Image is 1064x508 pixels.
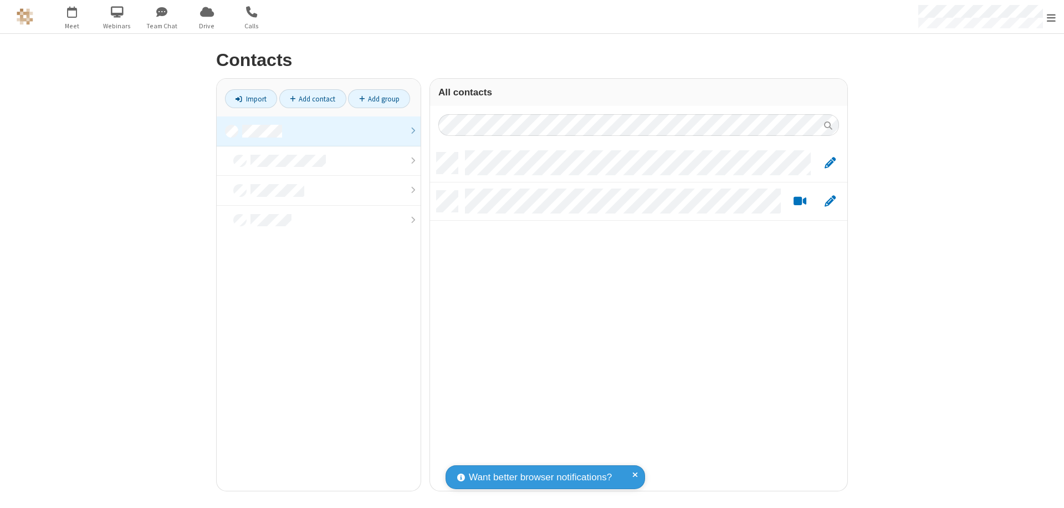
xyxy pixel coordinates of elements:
h3: All contacts [438,87,839,98]
span: Webinars [96,21,138,31]
h2: Contacts [216,50,848,70]
span: Meet [52,21,93,31]
a: Import [225,89,277,108]
span: Calls [231,21,273,31]
span: Team Chat [141,21,183,31]
button: Edit [819,195,841,209]
a: Add group [348,89,410,108]
a: Add contact [279,89,346,108]
span: Drive [186,21,228,31]
div: grid [430,144,847,491]
button: Start a video meeting [789,195,811,209]
img: QA Selenium DO NOT DELETE OR CHANGE [17,8,33,25]
span: Want better browser notifications? [469,470,612,485]
button: Edit [819,156,841,170]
